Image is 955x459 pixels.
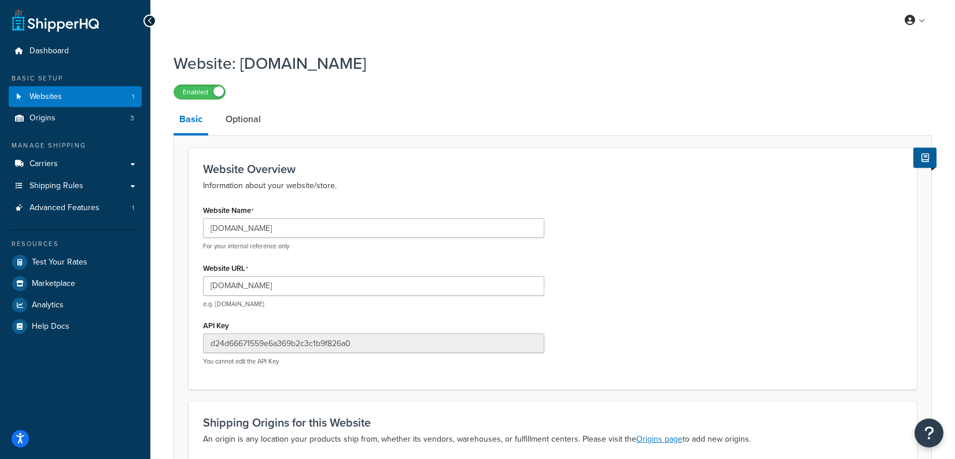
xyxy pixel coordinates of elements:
a: Analytics [9,295,142,315]
a: Marketplace [9,273,142,294]
h1: Website: [DOMAIN_NAME] [174,52,917,75]
a: Carriers [9,153,142,175]
div: Basic Setup [9,74,142,83]
a: Basic [174,105,208,135]
li: Websites [9,86,142,108]
span: Analytics [32,300,64,310]
p: An origin is any location your products ship from, whether its vendors, warehouses, or fulfillmen... [203,432,902,446]
span: Origins [30,113,56,123]
a: Origins page [636,433,683,445]
span: 1 [132,203,134,213]
button: Show Help Docs [913,148,936,168]
a: Shipping Rules [9,175,142,197]
li: Origins [9,108,142,129]
span: Marketplace [32,279,75,289]
span: 1 [132,92,134,102]
span: Test Your Rates [32,258,87,267]
p: e.g. [DOMAIN_NAME] [203,300,544,309]
h3: Website Overview [203,163,902,175]
a: Test Your Rates [9,252,142,273]
span: 3 [130,113,134,123]
label: Enabled [174,85,225,99]
p: You cannot edit the API Key [203,357,544,366]
span: Shipping Rules [30,181,83,191]
div: Resources [9,239,142,249]
span: Carriers [30,159,58,169]
span: Help Docs [32,322,69,332]
label: API Key [203,321,229,330]
label: Website Name [203,206,254,215]
p: For your internal reference only [203,242,544,251]
a: Optional [220,105,267,133]
div: Manage Shipping [9,141,142,150]
h3: Shipping Origins for this Website [203,416,902,429]
a: Advanced Features1 [9,197,142,219]
a: Help Docs [9,316,142,337]
span: Websites [30,92,62,102]
button: Open Resource Center [915,418,943,447]
label: Website URL [203,264,248,273]
a: Dashboard [9,41,142,62]
span: Dashboard [30,46,69,56]
a: Origins3 [9,108,142,129]
a: Websites1 [9,86,142,108]
li: Advanced Features [9,197,142,219]
p: Information about your website/store. [203,179,902,193]
span: Advanced Features [30,203,99,213]
input: XDL713J089NBV22 [203,333,544,353]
